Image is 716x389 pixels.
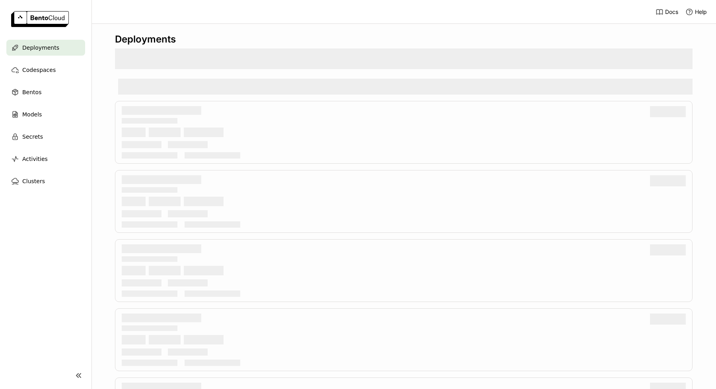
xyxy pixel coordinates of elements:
a: Docs [656,8,678,16]
a: Activities [6,151,85,167]
a: Secrets [6,129,85,145]
a: Clusters [6,173,85,189]
div: Help [685,8,707,16]
span: Codespaces [22,65,56,75]
span: Deployments [22,43,59,52]
span: Models [22,110,42,119]
a: Bentos [6,84,85,100]
div: Deployments [115,33,693,45]
span: Clusters [22,176,45,186]
img: logo [11,11,69,27]
span: Activities [22,154,48,164]
span: Bentos [22,87,41,97]
span: Help [695,8,707,15]
span: Docs [665,8,678,15]
a: Models [6,106,85,122]
span: Secrets [22,132,43,141]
